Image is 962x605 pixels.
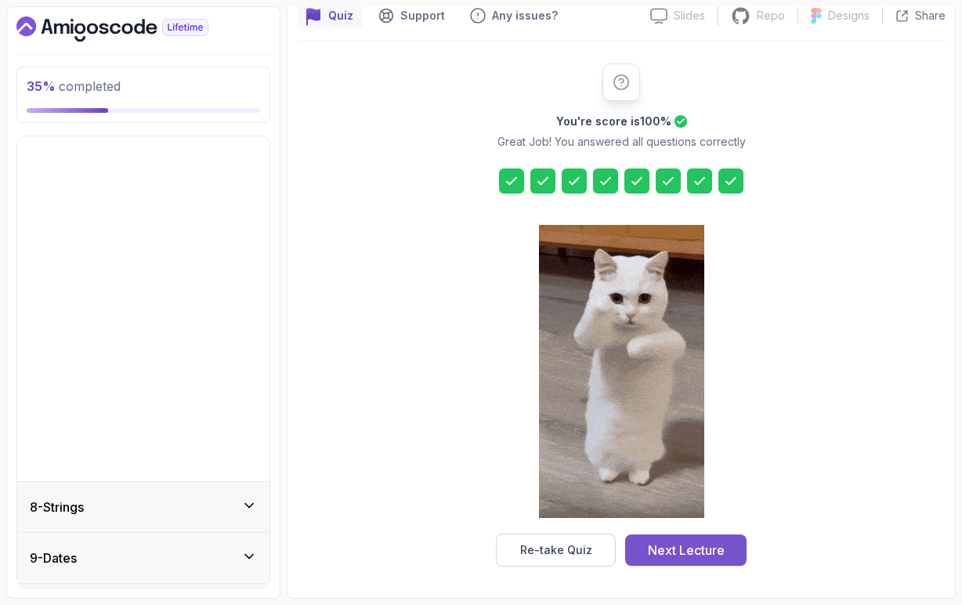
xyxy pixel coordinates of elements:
[648,541,725,560] div: Next Lecture
[30,549,77,567] h3: 9 - Dates
[625,534,747,566] button: Next Lecture
[461,3,567,28] button: Feedback button
[539,225,704,518] img: cool-cat
[400,8,445,24] p: Support
[30,498,84,516] h3: 8 - Strings
[674,8,705,24] p: Slides
[497,134,746,150] p: Great Job! You answered all questions correctly
[556,114,671,129] h2: You're score is 100 %
[492,8,558,24] p: Any issues?
[27,78,56,94] span: 35 %
[328,8,353,24] p: Quiz
[496,534,616,567] button: Re-take Quiz
[520,542,592,558] div: Re-take Quiz
[27,78,121,94] span: completed
[915,8,946,24] p: Share
[17,533,269,583] button: 9-Dates
[757,8,785,24] p: Repo
[882,8,946,24] button: Share
[297,3,363,28] button: quiz button
[369,3,454,28] button: Support button
[16,16,244,42] a: Dashboard
[17,482,269,532] button: 8-Strings
[828,8,870,24] p: Designs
